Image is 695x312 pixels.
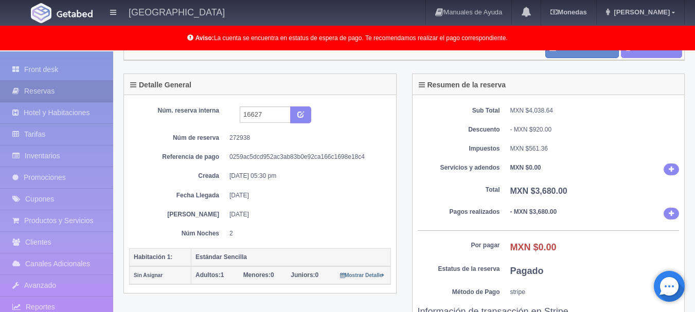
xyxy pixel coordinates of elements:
[418,241,500,250] dt: Por pagar
[418,265,500,273] dt: Estatus de la reserva
[195,271,224,279] span: 1
[418,106,500,115] dt: Sub Total
[191,248,391,266] th: Estándar Sencilla
[243,271,271,279] strong: Menores:
[137,172,219,180] dt: Creada
[229,229,383,238] dd: 2
[510,242,557,252] b: MXN $0.00
[340,272,385,278] small: Mostrar Detalle
[137,134,219,142] dt: Núm de reserva
[130,81,191,89] h4: Detalle General
[510,125,680,134] div: - MXN $920.00
[418,288,500,297] dt: Método de Pago
[419,81,506,89] h4: Resumen de la reserva
[291,271,315,279] strong: Juniors:
[229,210,383,219] dd: [DATE]
[418,163,500,172] dt: Servicios y adendos
[418,144,500,153] dt: Impuestos
[510,106,680,115] dd: MXN $4,038.64
[418,125,500,134] dt: Descuento
[134,272,163,278] small: Sin Asignar
[137,191,219,200] dt: Fecha Llegada
[195,271,221,279] strong: Adultos:
[129,5,225,18] h4: [GEOGRAPHIC_DATA]
[550,8,586,16] b: Monedas
[291,271,318,279] span: 0
[340,271,385,279] a: Mostrar Detalle
[229,191,383,200] dd: [DATE]
[229,172,383,180] dd: [DATE] 05:30 pm
[134,253,172,261] b: Habitación 1:
[243,271,274,279] span: 0
[418,208,500,216] dt: Pagos realizados
[229,134,383,142] dd: 272938
[510,266,544,276] b: Pagado
[510,288,680,297] dd: stripe
[510,208,557,215] b: - MXN $3,680.00
[137,210,219,219] dt: [PERSON_NAME]
[137,229,219,238] dt: Núm Noches
[418,186,500,194] dt: Total
[31,3,51,23] img: Getabed
[611,8,670,16] span: [PERSON_NAME]
[510,144,680,153] dd: MXN $561.36
[137,153,219,161] dt: Referencia de pago
[229,153,383,161] dd: 0259ac5dcd952ac3ab83b0e92ca166c1698e18c4
[510,187,567,195] b: MXN $3,680.00
[137,106,219,115] dt: Núm. reserva interna
[57,10,93,17] img: Getabed
[195,34,214,42] b: Aviso:
[510,164,541,171] b: MXN $0.00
